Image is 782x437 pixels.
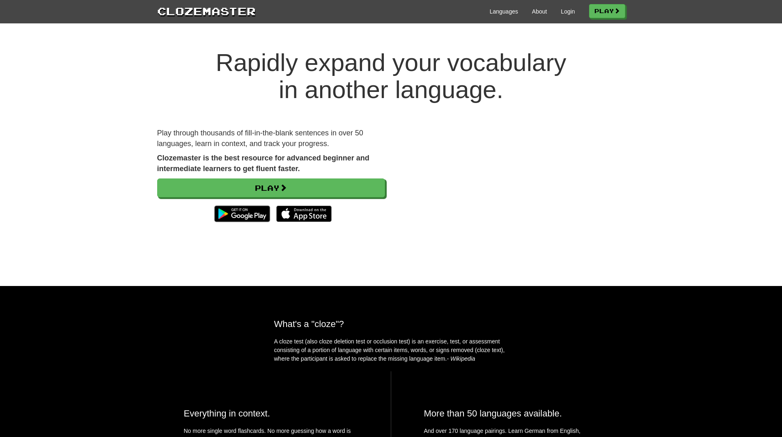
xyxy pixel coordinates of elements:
em: - Wikipedia [447,355,475,362]
img: Download_on_the_App_Store_Badge_US-UK_135x40-25178aeef6eb6b83b96f5f2d004eda3bffbb37122de64afbaef7... [276,206,332,222]
a: About [532,7,547,16]
strong: Clozemaster is the best resource for advanced beginner and intermediate learners to get fluent fa... [157,154,369,173]
a: Languages [490,7,518,16]
a: Play [589,4,625,18]
a: Play [157,178,385,197]
img: Get it on Google Play [210,201,274,226]
h2: Everything in context. [184,408,358,419]
a: Login [561,7,575,16]
h2: What's a "cloze"? [274,319,508,329]
h2: More than 50 languages available. [424,408,599,419]
p: A cloze test (also cloze deletion test or occlusion test) is an exercise, test, or assessment con... [274,337,508,363]
a: Clozemaster [157,3,256,18]
p: Play through thousands of fill-in-the-blank sentences in over 50 languages, learn in context, and... [157,128,385,149]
